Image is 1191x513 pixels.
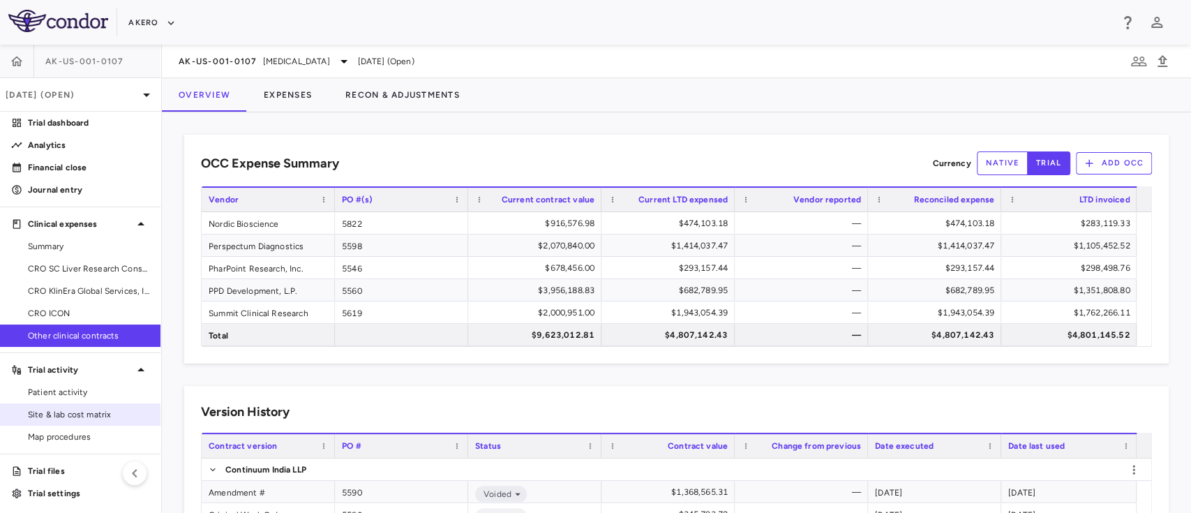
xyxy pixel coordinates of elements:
[747,235,861,257] div: —
[28,408,149,421] span: Site & lab cost matrix
[881,257,994,279] div: $293,157.44
[209,441,277,451] span: Contract version
[481,212,594,235] div: $916,576.98
[614,235,728,257] div: $1,414,037.47
[614,257,728,279] div: $293,157.44
[475,441,501,451] span: Status
[28,307,149,320] span: CRO ICON
[6,89,138,101] p: [DATE] (Open)
[335,235,468,256] div: 5598
[202,235,335,256] div: Perspectum Diagnostics
[747,324,861,346] div: —
[128,12,175,34] button: Akero
[202,302,335,323] div: Summit Clinical Research
[179,56,257,67] span: AK-US-001-0107
[1014,235,1130,257] div: $1,105,452.52
[1014,279,1130,302] div: $1,351,808.80
[932,157,971,170] p: Currency
[875,441,934,451] span: Date executed
[28,465,149,477] p: Trial files
[1008,441,1065,451] span: Date last used
[202,257,335,278] div: PharPoint Research, Inc.
[881,302,994,324] div: $1,943,054.39
[772,441,861,451] span: Change from previous
[335,212,468,234] div: 5822
[614,481,728,503] div: $1,368,565.31
[502,195,594,205] span: Current contract value
[202,212,335,234] div: Nordic Bioscience
[28,117,149,129] p: Trial dashboard
[8,10,108,32] img: logo-full-SnFGN8VE.png
[668,441,728,451] span: Contract value
[28,262,149,275] span: CRO SC Liver Research Consortium LLC
[202,481,335,503] div: Amendment #
[1014,324,1130,346] div: $4,801,145.52
[28,139,149,151] p: Analytics
[481,257,594,279] div: $678,456.00
[481,302,594,324] div: $2,000,951.00
[1014,212,1130,235] div: $283,119.33
[614,324,728,346] div: $4,807,142.43
[342,195,373,205] span: PO #(s)
[335,302,468,323] div: 5619
[977,151,1028,175] button: native
[614,212,728,235] div: $474,103.18
[335,481,468,503] div: 5590
[881,279,994,302] div: $682,789.95
[342,441,361,451] span: PO #
[263,55,330,68] span: [MEDICAL_DATA]
[28,184,149,196] p: Journal entry
[913,195,994,205] span: Reconciled expense
[209,195,239,205] span: Vendor
[28,329,149,342] span: Other clinical contracts
[358,55,414,68] span: [DATE] (Open)
[881,235,994,257] div: $1,414,037.47
[45,56,124,67] span: AK-US-001-0107
[881,324,994,346] div: $4,807,142.43
[614,279,728,302] div: $682,789.95
[614,302,728,324] div: $1,943,054.39
[481,324,594,346] div: $9,623,012.81
[747,302,861,324] div: —
[747,257,861,279] div: —
[868,481,1001,503] div: [DATE]
[28,285,149,297] span: CRO KlinEra Global Services, Inc.
[28,364,133,376] p: Trial activity
[225,463,306,476] p: Continuum India LLP
[1076,152,1152,174] button: Add OCC
[28,487,149,500] p: Trial settings
[793,195,861,205] span: Vendor reported
[335,257,468,278] div: 5546
[747,212,861,235] div: —
[881,212,994,235] div: $474,103.18
[28,218,133,230] p: Clinical expenses
[638,195,728,205] span: Current LTD expensed
[1027,151,1070,175] button: trial
[481,235,594,257] div: $2,070,840.00
[247,78,329,112] button: Expenses
[1079,195,1130,205] span: LTD invoiced
[28,431,149,443] span: Map procedures
[747,279,861,302] div: —
[481,279,594,302] div: $3,956,188.83
[747,481,861,503] div: —
[1014,257,1130,279] div: $298,498.76
[202,324,335,345] div: Total
[28,240,149,253] span: Summary
[1014,302,1130,324] div: $1,762,266.11
[201,403,290,422] h6: Version History
[329,78,477,112] button: Recon & Adjustments
[201,154,339,173] h6: OCC Expense Summary
[335,279,468,301] div: 5560
[478,488,511,500] span: Voided
[202,279,335,301] div: PPD Development, L.P.
[28,386,149,399] span: Patient activity
[1001,481,1137,503] div: [DATE]
[28,161,149,174] p: Financial close
[162,78,247,112] button: Overview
